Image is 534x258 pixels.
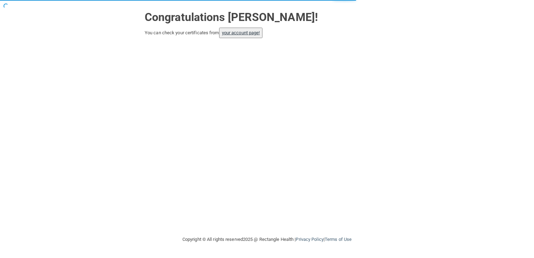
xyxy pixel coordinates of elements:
[145,10,318,24] strong: Congratulations [PERSON_NAME]!
[145,28,389,38] div: You can check your certificates from
[139,228,395,251] div: Copyright © All rights reserved 2025 @ Rectangle Health | |
[222,30,260,35] a: your account page!
[219,28,263,38] button: your account page!
[325,237,352,242] a: Terms of Use
[296,237,323,242] a: Privacy Policy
